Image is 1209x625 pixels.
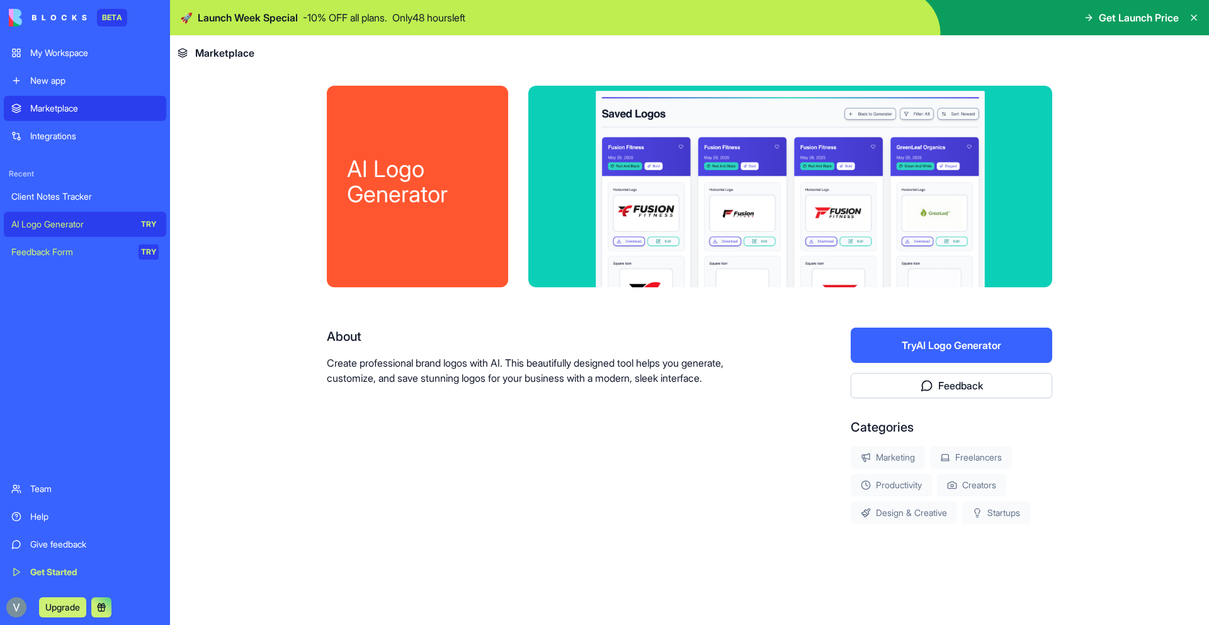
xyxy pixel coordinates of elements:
div: TRY [139,217,159,232]
span: Marketplace [195,45,254,60]
a: AI Logo GeneratorTRY [4,212,166,237]
div: TRY [139,244,159,260]
a: New app [4,68,166,93]
a: My Workspace [4,40,166,66]
div: Categories [851,418,1052,436]
a: Marketplace [4,96,166,121]
div: Creators [937,474,1006,496]
div: Design & Creative [851,502,957,524]
a: BETA [9,9,127,26]
div: Integrations [30,130,159,142]
div: Productivity [851,474,932,496]
a: Give feedback [4,532,166,557]
p: Create professional brand logos with AI. This beautifully designed tool helps you generate, custo... [327,355,770,386]
div: AI Logo Generator [347,156,488,207]
span: Launch Week Special [198,10,298,25]
div: Marketing [851,446,925,469]
span: Get Launch Price [1099,10,1179,25]
a: Team [4,476,166,502]
div: Help [30,510,159,523]
a: Integrations [4,123,166,149]
a: Get Started [4,559,166,585]
div: Startups [962,502,1030,524]
img: ACg8ocLjrhL9xWoepft_V4BzuSev7gZL40FEzhYrHR0p4nCF97Qe7w=s96-c [6,597,26,617]
div: Give feedback [30,538,159,551]
div: Feedback Form [11,246,130,258]
div: New app [30,74,159,87]
button: Feedback [851,373,1052,398]
p: Only 48 hours left [392,10,465,25]
div: Client Notes Tracker [11,190,159,203]
span: 🚀 [180,10,193,25]
p: - 10 % OFF all plans. [303,10,387,25]
div: About [327,328,770,345]
img: logo [9,9,87,26]
div: My Workspace [30,47,159,59]
div: Marketplace [30,102,159,115]
a: Help [4,504,166,529]
button: Upgrade [39,597,86,617]
div: Team [30,483,159,495]
a: Upgrade [39,600,86,613]
div: Freelancers [930,446,1012,469]
a: Client Notes Tracker [4,184,166,209]
a: Feedback FormTRY [4,239,166,265]
button: TryAI Logo Generator [851,328,1052,363]
div: Get Started [30,566,159,578]
span: Recent [4,169,166,179]
div: BETA [97,9,127,26]
div: AI Logo Generator [11,218,130,231]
